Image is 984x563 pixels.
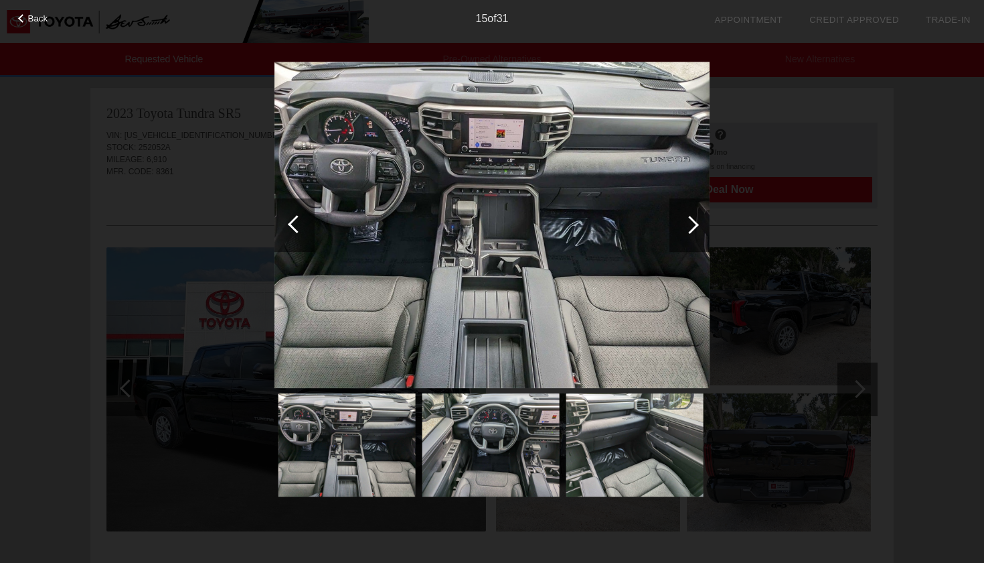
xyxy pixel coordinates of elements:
span: 15 [476,13,488,24]
span: 31 [497,13,509,24]
a: Trade-In [926,15,971,25]
img: 15.jpg [274,62,710,389]
a: Credit Approved [809,15,899,25]
a: Appointment [714,15,783,25]
span: Back [28,13,48,23]
img: 17.jpg [566,393,704,497]
img: 15.jpg [278,393,416,497]
img: 16.jpg [422,393,560,497]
